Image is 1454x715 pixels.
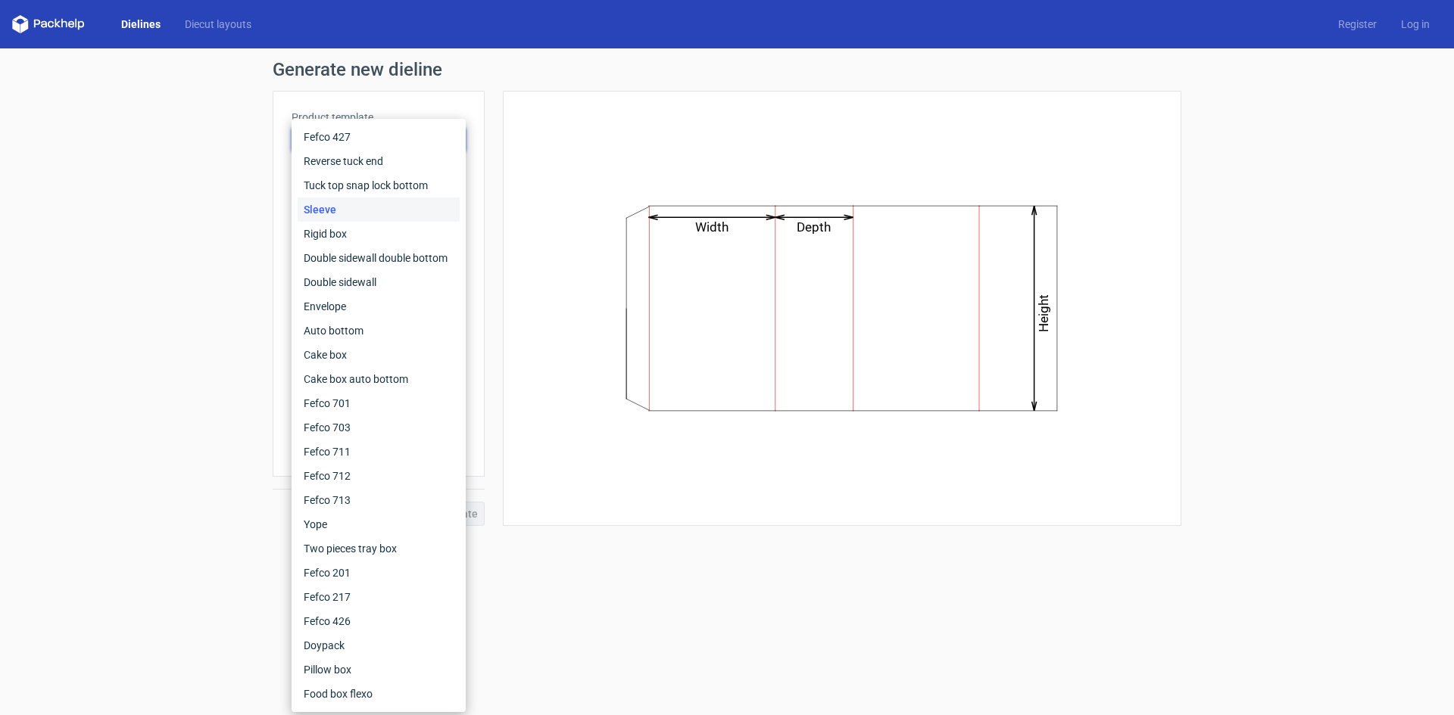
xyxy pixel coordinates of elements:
[298,197,460,222] div: Sleeve
[298,512,460,536] div: Yope
[298,367,460,391] div: Cake box auto bottom
[1326,17,1389,32] a: Register
[1389,17,1442,32] a: Log in
[298,125,460,149] div: Fefco 427
[298,464,460,488] div: Fefco 712
[298,343,460,367] div: Cake box
[298,319,460,343] div: Auto bottom
[298,222,460,246] div: Rigid box
[298,391,460,415] div: Fefco 701
[298,536,460,561] div: Two pieces tray box
[298,173,460,197] div: Tuck top snap lock bottom
[298,682,460,706] div: Food box flexo
[298,415,460,440] div: Fefco 703
[298,440,460,464] div: Fefco 711
[298,609,460,633] div: Fefco 426
[298,561,460,585] div: Fefco 201
[1037,294,1052,332] text: Height
[696,219,729,235] text: Width
[298,488,460,512] div: Fefco 713
[298,294,460,319] div: Envelope
[797,219,832,235] text: Depth
[173,17,264,32] a: Diecut layouts
[109,17,173,32] a: Dielines
[298,149,460,173] div: Reverse tuck end
[298,246,460,270] div: Double sidewall double bottom
[298,657,460,682] div: Pillow box
[298,270,460,294] div: Double sidewall
[273,61,1181,79] h1: Generate new dieline
[298,585,460,609] div: Fefco 217
[298,633,460,657] div: Doypack
[292,110,466,125] label: Product template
